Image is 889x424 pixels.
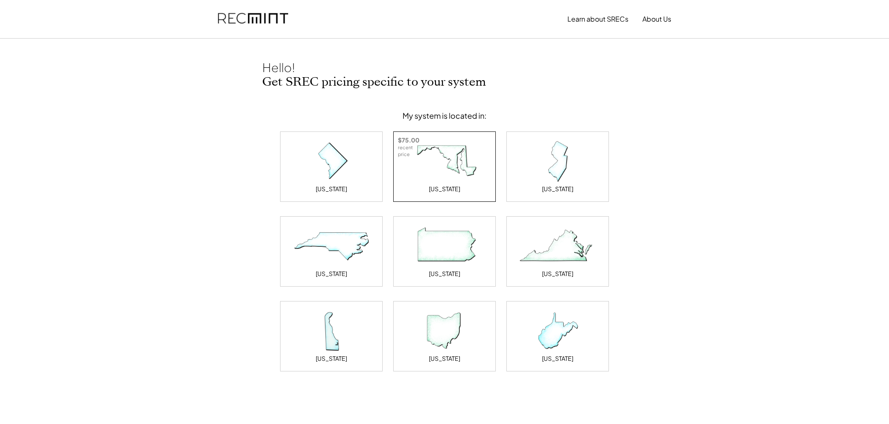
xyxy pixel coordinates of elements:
img: Delaware [289,310,374,352]
div: [US_STATE] [542,270,573,278]
div: [US_STATE] [316,270,347,278]
img: North Carolina [289,225,374,268]
img: recmint-logotype%403x.png [218,5,288,33]
img: West Virginia [515,310,600,352]
div: [US_STATE] [542,185,573,193]
h2: Get SREC pricing specific to your system [262,75,627,89]
img: Virginia [515,225,600,268]
img: District of Columbia [289,140,374,183]
img: Ohio [402,310,487,352]
button: Learn about SRECs [567,11,628,28]
div: [US_STATE] [429,354,460,363]
div: [US_STATE] [316,185,347,193]
div: [US_STATE] [429,270,460,278]
div: My system is located in: [403,111,486,120]
button: About Us [642,11,671,28]
img: Pennsylvania [402,225,487,268]
div: [US_STATE] [542,354,573,363]
div: Hello! [262,60,347,75]
img: New Jersey [515,140,600,183]
div: [US_STATE] [429,185,460,193]
div: [US_STATE] [316,354,347,363]
img: Maryland [402,140,487,183]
